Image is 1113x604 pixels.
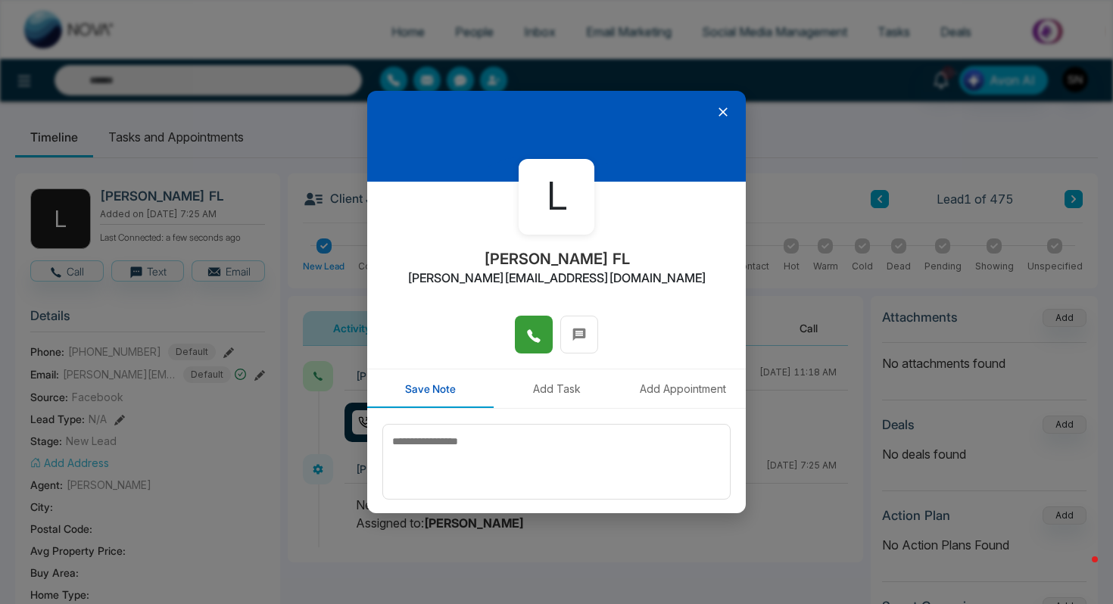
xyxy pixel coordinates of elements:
button: Add Appointment [619,369,746,408]
h2: [PERSON_NAME][EMAIL_ADDRESS][DOMAIN_NAME] [407,271,706,285]
button: Add Task [494,369,620,408]
span: L [547,168,567,225]
button: Save Note [367,369,494,408]
iframe: Intercom live chat [1062,553,1098,589]
h2: [PERSON_NAME] FL [484,250,630,268]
